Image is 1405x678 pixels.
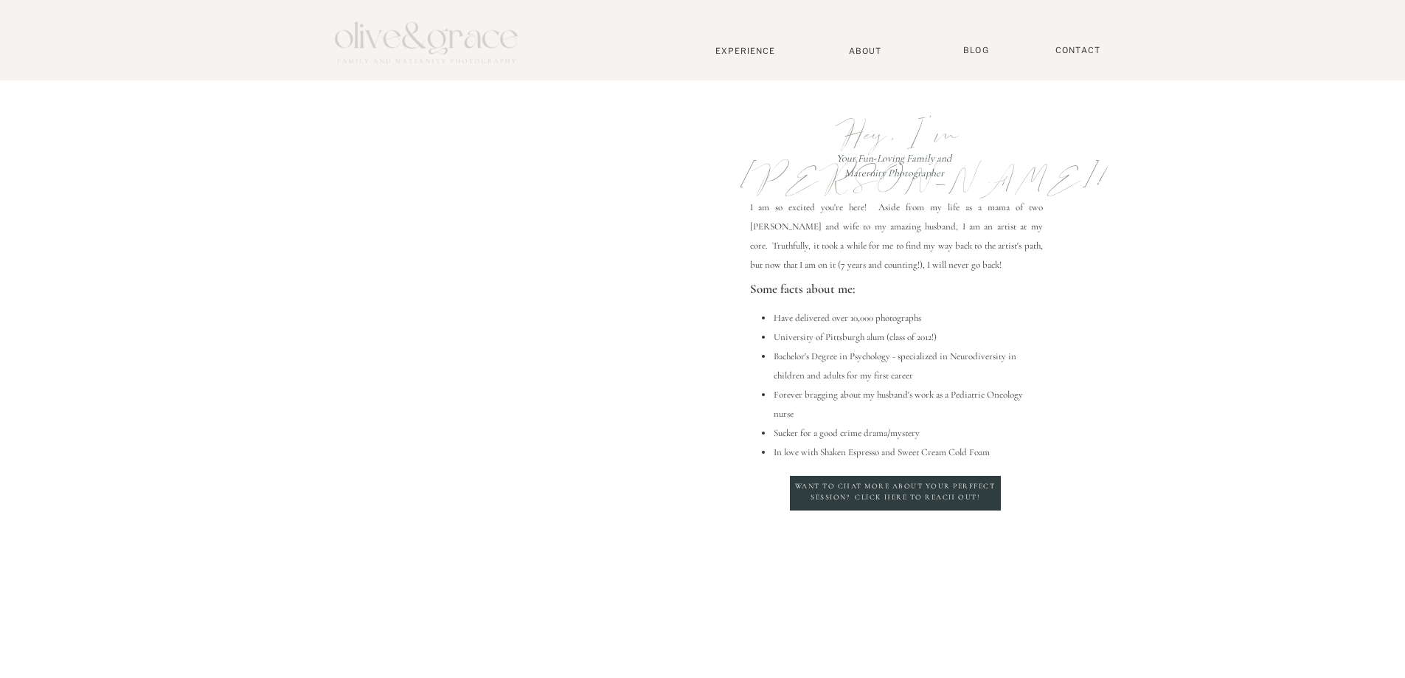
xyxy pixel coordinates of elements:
[697,46,794,56] a: Experience
[737,111,1058,159] p: Hey, I'm [PERSON_NAME]!
[750,198,1043,273] p: I am so excited you're here! Aside from my life as a mama of two [PERSON_NAME] and wife to my ama...
[773,328,1043,347] li: University of Pittsburgh alum (class of 2012!)
[773,423,1043,443] li: Sucker for a good crime drama/mystery
[773,443,1043,462] li: In love with Shaken Espresso and Sweet Cream Cold Foam
[773,385,1043,423] li: Forever bragging about my husband's work as a Pediatric Oncology nurse
[958,45,995,56] a: BLOG
[843,46,888,55] a: About
[794,481,997,507] a: Want to chat more about your perffect session? Click here to reach out!
[1049,45,1108,56] a: Contact
[773,347,1043,385] li: Bachelor's Degree in Psychology - specialized in Neurodiversity in children and adults for my fir...
[750,277,1044,302] p: Some facts about me:
[773,308,1043,328] li: Have delivered over 10,000 photographs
